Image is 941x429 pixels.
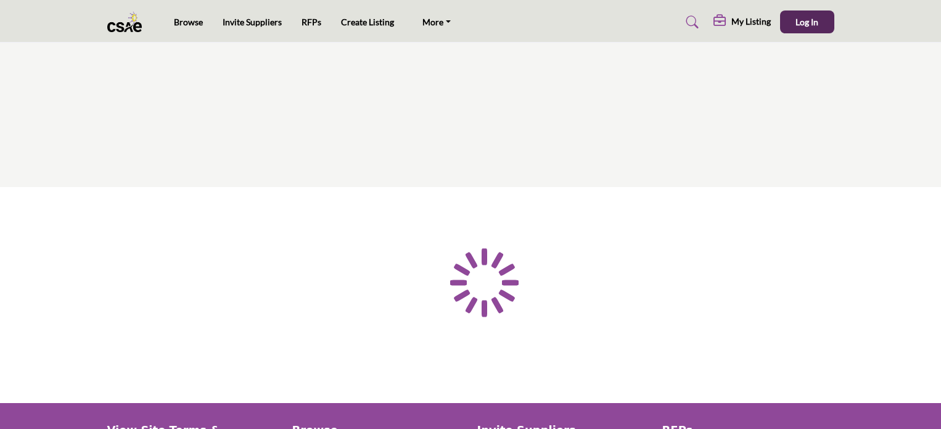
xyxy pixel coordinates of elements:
[414,14,459,31] a: More
[107,12,149,32] img: Site Logo
[223,17,282,27] a: Invite Suppliers
[674,12,707,32] a: Search
[731,16,771,27] h5: My Listing
[341,17,394,27] a: Create Listing
[713,15,771,30] div: My Listing
[795,17,818,27] span: Log In
[174,17,203,27] a: Browse
[302,17,321,27] a: RFPs
[780,10,834,33] button: Log In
